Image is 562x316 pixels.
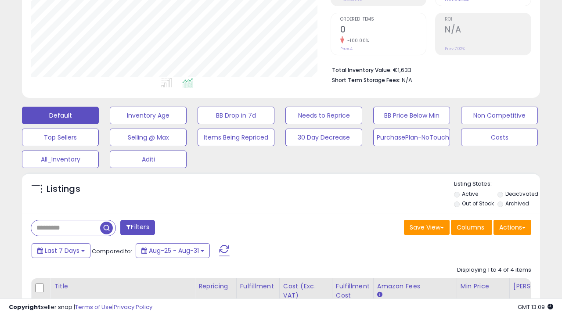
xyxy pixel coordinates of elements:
[92,247,132,255] span: Compared to:
[454,180,540,188] p: Listing States:
[457,266,531,274] div: Displaying 1 to 4 of 4 items
[445,46,465,51] small: Prev: 7.02%
[377,282,453,291] div: Amazon Fees
[22,129,99,146] button: Top Sellers
[54,282,191,291] div: Title
[461,107,538,124] button: Non Competitive
[344,37,369,44] small: -100.00%
[445,17,531,22] span: ROI
[377,291,382,299] small: Amazon Fees.
[47,183,80,195] h5: Listings
[110,107,187,124] button: Inventory Age
[332,66,392,74] b: Total Inventory Value:
[114,303,152,311] a: Privacy Policy
[445,25,531,36] h2: N/A
[198,129,274,146] button: Items Being Repriced
[120,220,155,235] button: Filters
[462,190,478,197] label: Active
[505,190,538,197] label: Deactivated
[45,246,79,255] span: Last 7 Days
[457,223,484,232] span: Columns
[198,282,233,291] div: Repricing
[285,107,362,124] button: Needs to Reprice
[340,17,426,22] span: Ordered Items
[136,243,210,258] button: Aug-25 - Aug-31
[373,107,450,124] button: BB Price Below Min
[9,303,152,312] div: seller snap | |
[110,151,187,168] button: Aditi
[283,282,328,300] div: Cost (Exc. VAT)
[340,46,353,51] small: Prev: 4
[340,25,426,36] h2: 0
[373,129,450,146] button: PurchasePlan-NoTouch
[402,76,412,84] span: N/A
[494,220,531,235] button: Actions
[75,303,112,311] a: Terms of Use
[285,129,362,146] button: 30 Day Decrease
[505,200,529,207] label: Archived
[32,243,90,258] button: Last 7 Days
[462,200,494,207] label: Out of Stock
[518,303,553,311] span: 2025-09-8 13:09 GMT
[9,303,41,311] strong: Copyright
[461,129,538,146] button: Costs
[22,107,99,124] button: Default
[332,76,400,84] b: Short Term Storage Fees:
[336,282,370,300] div: Fulfillment Cost
[451,220,492,235] button: Columns
[22,151,99,168] button: All_Inventory
[198,107,274,124] button: BB Drop in 7d
[149,246,199,255] span: Aug-25 - Aug-31
[461,282,506,291] div: Min Price
[332,64,525,75] li: €1,633
[110,129,187,146] button: Selling @ Max
[240,282,276,291] div: Fulfillment
[404,220,450,235] button: Save View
